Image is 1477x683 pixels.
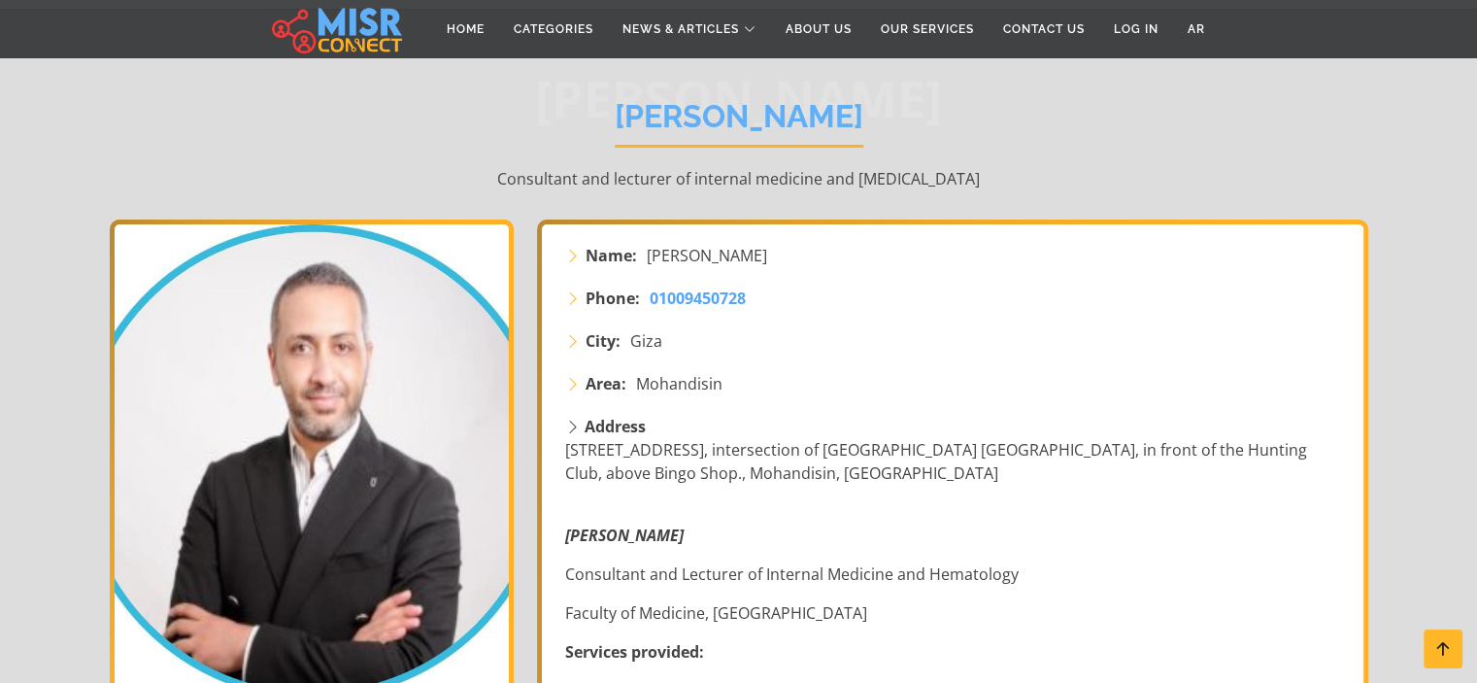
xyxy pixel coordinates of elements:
[608,11,771,48] a: News & Articles
[989,11,1099,48] a: Contact Us
[586,287,640,310] strong: Phone:
[565,563,1344,586] p: Consultant and Lecturer of Internal Medicine and Hematology
[565,525,684,546] strong: [PERSON_NAME]
[565,439,1307,484] span: [STREET_ADDRESS], intersection of [GEOGRAPHIC_DATA] [GEOGRAPHIC_DATA], in front of the Hunting Cl...
[565,601,1344,625] p: Faculty of Medicine, [GEOGRAPHIC_DATA]
[272,5,402,53] img: main.misr_connect
[432,11,499,48] a: Home
[630,329,662,353] span: Giza
[1173,11,1220,48] a: AR
[499,11,608,48] a: Categories
[622,20,739,38] span: News & Articles
[615,98,863,148] h1: [PERSON_NAME]
[1099,11,1173,48] a: Log in
[586,372,626,395] strong: Area:
[110,167,1368,190] p: Consultant and lecturer of internal medicine and [MEDICAL_DATA]
[586,329,621,353] strong: City:
[585,416,646,437] strong: Address
[636,372,722,395] span: Mohandisin
[650,288,746,309] span: 01009450728
[647,244,767,267] span: [PERSON_NAME]
[565,641,704,663] strong: Services provided:
[771,11,866,48] a: About Us
[866,11,989,48] a: Our Services
[650,287,746,310] a: 01009450728
[586,244,637,267] strong: Name:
